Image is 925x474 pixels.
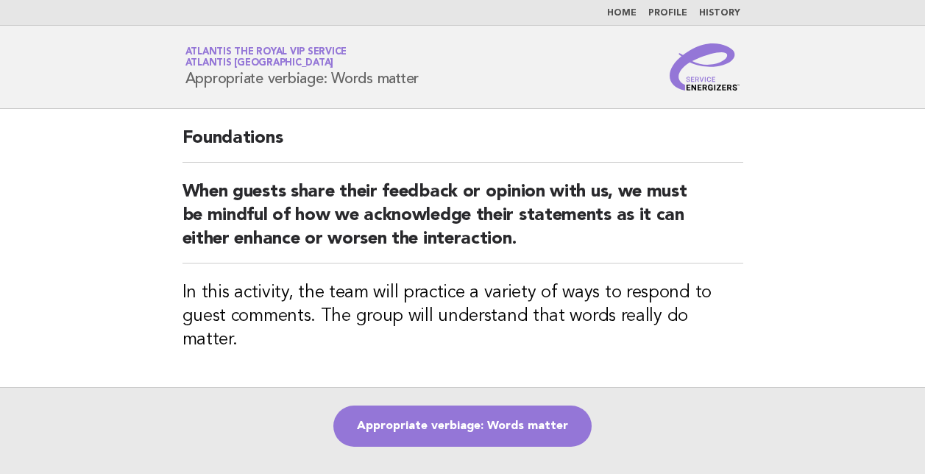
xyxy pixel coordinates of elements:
a: Atlantis the Royal VIP ServiceAtlantis [GEOGRAPHIC_DATA] [185,47,347,68]
a: History [699,9,740,18]
h3: In this activity, the team will practice a variety of ways to respond to guest comments. The grou... [182,281,743,352]
a: Profile [648,9,687,18]
a: Home [607,9,637,18]
span: Atlantis [GEOGRAPHIC_DATA] [185,59,334,68]
a: Appropriate verbiage: Words matter [333,406,592,447]
h2: Foundations [182,127,743,163]
h1: Appropriate verbiage: Words matter [185,48,419,86]
img: Service Energizers [670,43,740,91]
h2: When guests share their feedback or opinion with us, we must be mindful of how we acknowledge the... [182,180,743,263]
